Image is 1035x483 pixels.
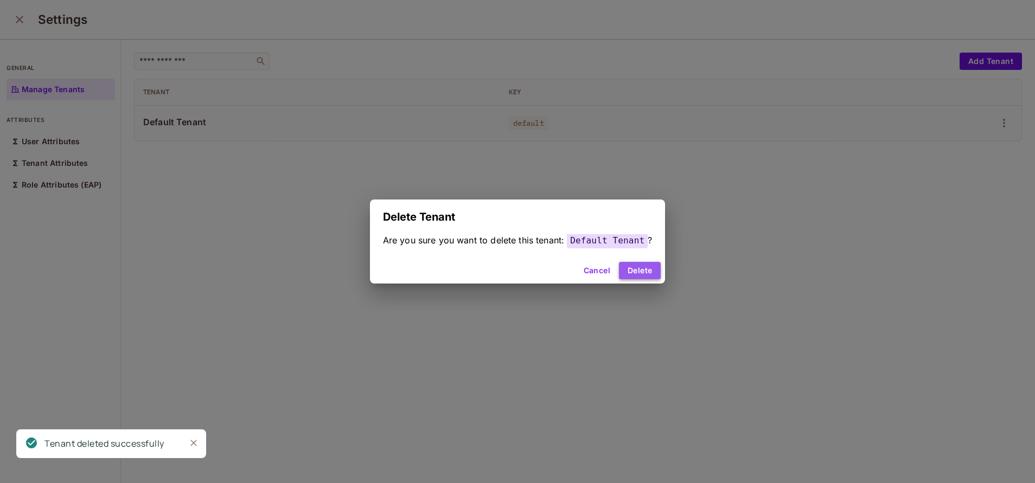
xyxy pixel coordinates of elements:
div: Tenant deleted successfully [44,437,164,450]
button: Close [186,435,202,451]
h2: Delete Tenant [370,199,666,234]
button: Delete [619,262,661,279]
div: ? [383,234,653,247]
button: Cancel [579,262,615,279]
span: Are you sure you want to delete this tenant: [383,235,565,246]
span: Default Tenant [567,233,648,248]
